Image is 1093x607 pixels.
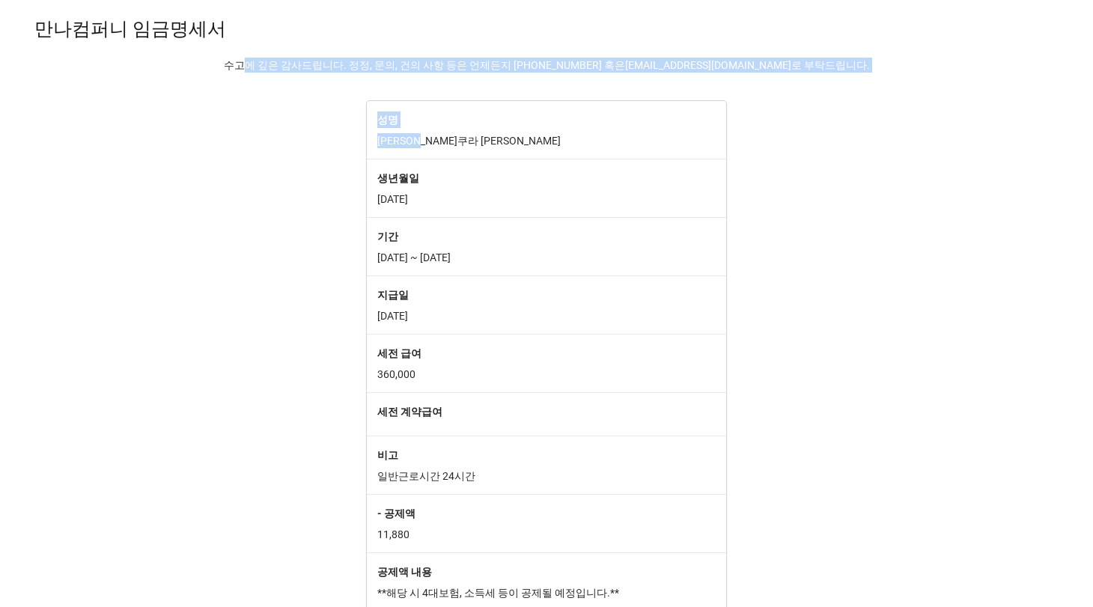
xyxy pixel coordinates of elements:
[377,133,716,148] p: [PERSON_NAME]쿠라 [PERSON_NAME]
[377,172,419,184] b: 생년월일
[377,469,716,484] p: 일반근로시간 24시간
[377,231,398,243] b: 기간
[377,114,398,126] b: 성명
[377,367,716,382] p: 360,000
[377,192,716,207] p: [DATE]
[377,507,415,519] b: - 공제액
[377,347,421,359] b: 세전 급여
[377,566,432,578] b: 공제액 내용
[377,449,398,461] b: 비고
[377,250,716,265] p: [DATE] ~ [DATE]
[377,585,716,600] p: **해당 시 4대보험, 소득세 등이 공제될 예정입니다.**
[377,527,716,542] p: 11,880
[377,308,716,323] p: [DATE]
[34,20,226,39] div: 만나컴퍼니 임금명세서
[625,59,791,71] a: [EMAIL_ADDRESS][DOMAIN_NAME]
[12,58,1081,73] p: 수고에 깊은 감사드립니다. 정정, 문의, 건의 사항 등은 언제든지 [PHONE_NUMBER] 혹은 로 부탁드립니다.
[377,406,442,418] b: 세전 계약급여
[377,289,409,301] b: 지급일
